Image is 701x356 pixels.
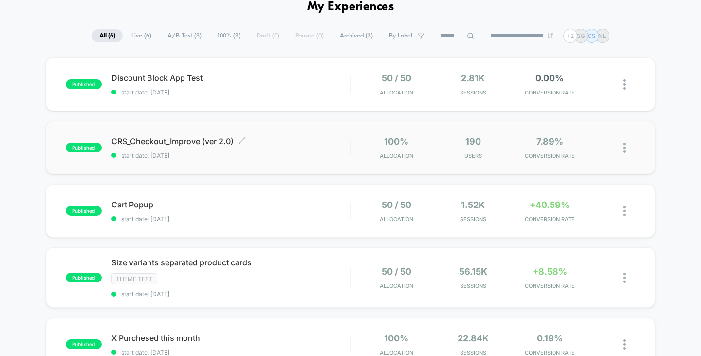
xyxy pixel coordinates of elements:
span: start date: [DATE] [111,215,350,223]
img: close [623,339,626,350]
span: 190 [465,136,481,147]
span: A/B Test ( 3 ) [160,29,209,42]
span: +8.58% [533,266,567,277]
span: Discount Block App Test [111,73,350,83]
img: end [547,33,553,38]
span: 50 / 50 [382,73,411,83]
span: published [66,339,102,349]
span: Sessions [437,349,509,356]
span: Live ( 6 ) [124,29,159,42]
span: start date: [DATE] [111,89,350,96]
span: +40.59% [530,200,570,210]
span: 100% ( 3 ) [210,29,248,42]
span: 2.81k [461,73,485,83]
span: Sessions [437,216,509,223]
span: Archived ( 3 ) [332,29,380,42]
img: close [623,206,626,216]
span: All ( 6 ) [92,29,123,42]
span: start date: [DATE] [111,290,350,298]
span: published [66,273,102,282]
span: Allocation [380,282,413,289]
span: 100% [384,136,408,147]
span: CONVERSION RATE [514,152,586,159]
div: + 2 [563,29,577,43]
span: start date: [DATE] [111,152,350,159]
span: start date: [DATE] [111,349,350,356]
span: Allocation [380,216,413,223]
span: CONVERSION RATE [514,216,586,223]
span: 0.19% [537,333,563,343]
span: Allocation [380,349,413,356]
span: Sessions [437,282,509,289]
span: 56.15k [459,266,487,277]
span: Users [437,152,509,159]
img: close [623,79,626,90]
span: Cart Popup [111,200,350,209]
img: close [623,143,626,153]
span: Size variants separated product cards [111,258,350,267]
span: Theme Test [111,273,157,284]
span: Sessions [437,89,509,96]
span: 50 / 50 [382,266,411,277]
span: 50 / 50 [382,200,411,210]
span: published [66,206,102,216]
span: 1.52k [461,200,485,210]
span: CONVERSION RATE [514,282,586,289]
span: published [66,143,102,152]
span: Allocation [380,89,413,96]
span: CONVERSION RATE [514,89,586,96]
img: close [623,273,626,283]
span: published [66,79,102,89]
span: By Label [389,32,412,39]
span: 0.00% [535,73,564,83]
p: NL [598,32,606,39]
p: SG [577,32,585,39]
span: 22.84k [458,333,489,343]
span: 100% [384,333,408,343]
span: CRS_Checkout_Improve (ver 2.0) [111,136,350,146]
span: Allocation [380,152,413,159]
p: CS [588,32,596,39]
span: X Purchesed this month [111,333,350,343]
span: CONVERSION RATE [514,349,586,356]
span: 7.89% [536,136,563,147]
